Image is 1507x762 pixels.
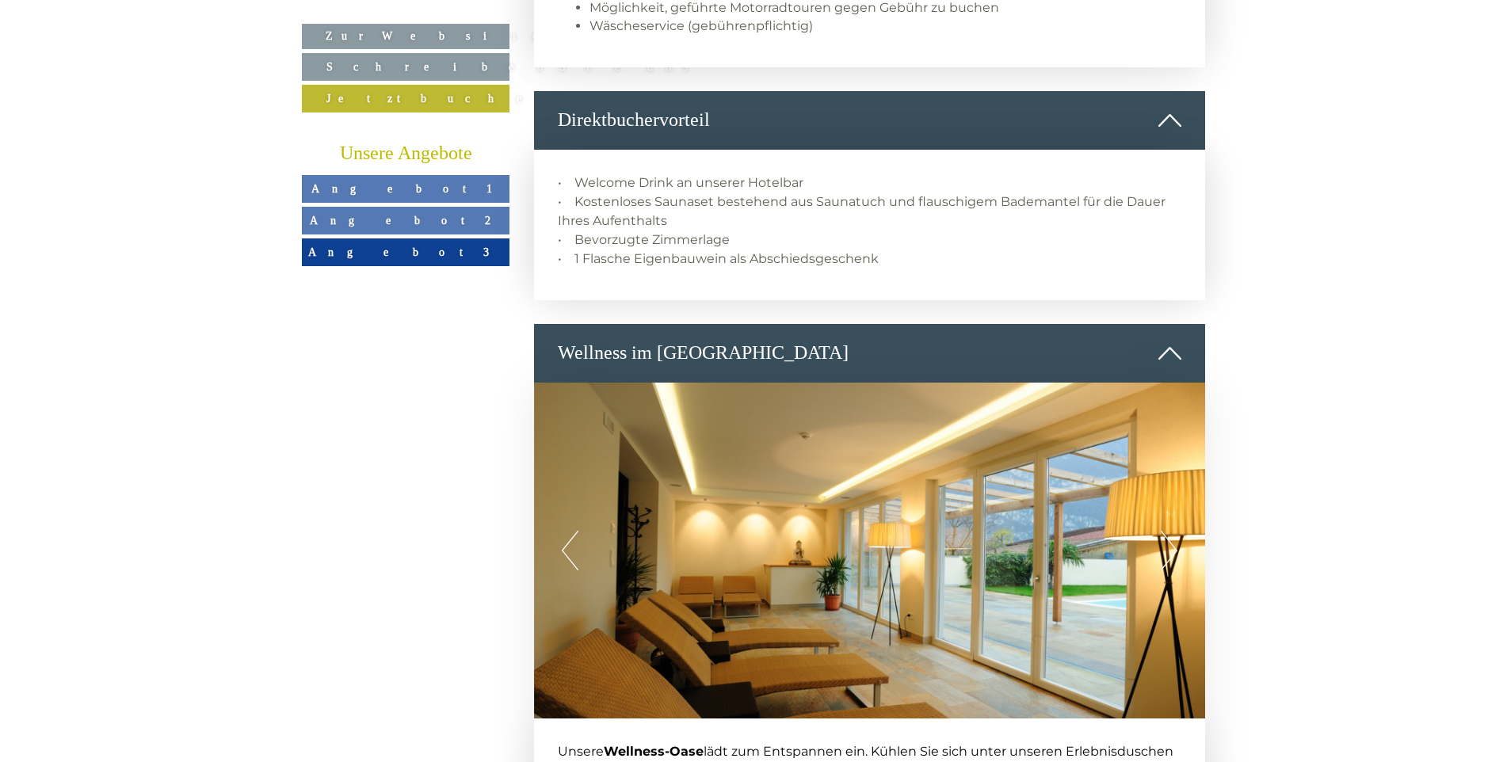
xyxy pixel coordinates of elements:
a: Schreiben Sie uns [302,53,509,81]
strong: Wellness-Oase [604,744,704,759]
div: Unsere Angebote [302,140,509,167]
p: • Welcome Drink an unserer Hotelbar • Kostenloses Saunaset bestehend aus Saunatuch und flauschige... [558,173,1182,269]
button: Previous [562,531,578,570]
div: Wellness im [GEOGRAPHIC_DATA] [534,324,1206,383]
span: Angebot 3 [308,246,504,258]
li: Wäscheservice (gebührenpflichtig) [589,17,1182,36]
button: Next [1161,531,1177,570]
a: Zur Website [302,24,509,49]
span: Angebot 1 [311,182,500,195]
span: Angebot 2 [310,214,502,227]
div: Direktbuchervorteil [534,91,1206,150]
a: Jetzt buchen [302,85,509,112]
